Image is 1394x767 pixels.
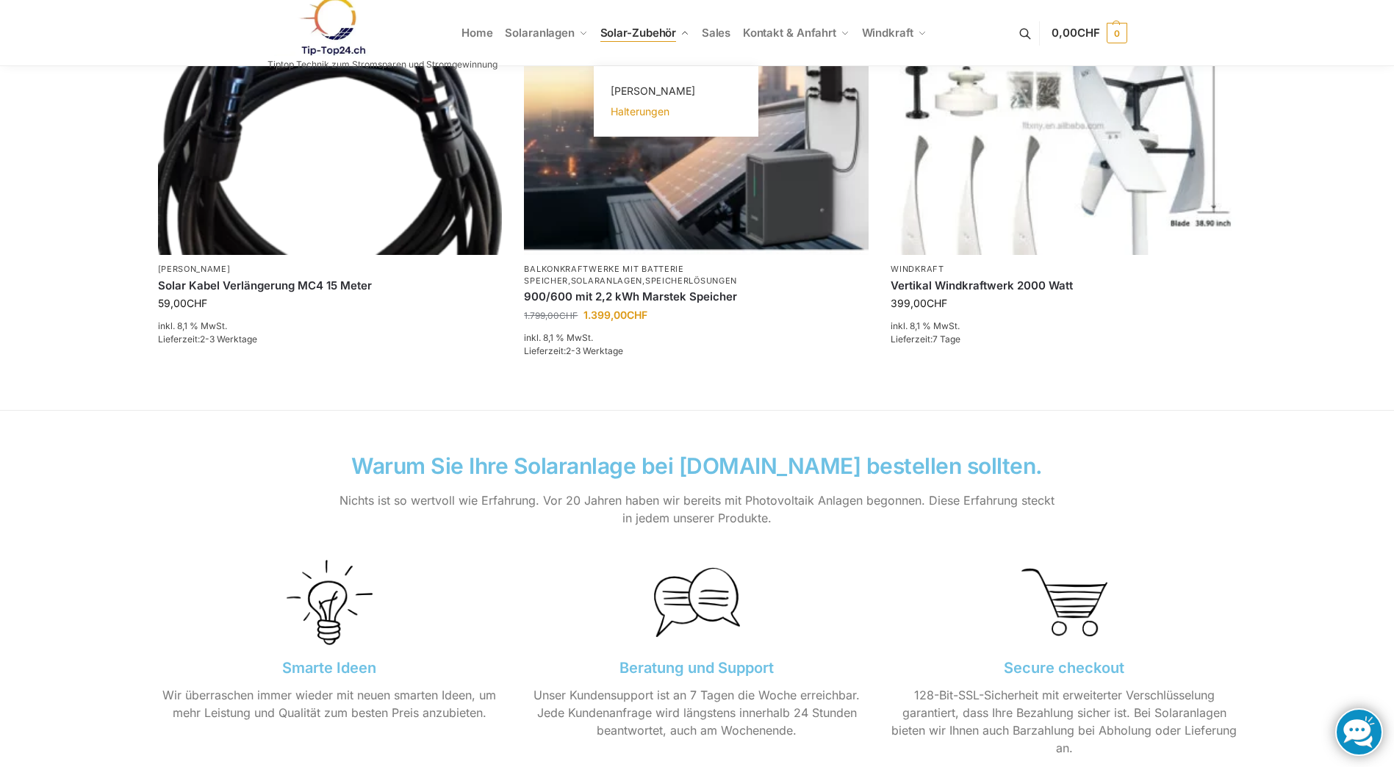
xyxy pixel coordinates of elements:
[1077,26,1100,40] span: CHF
[891,264,944,274] a: Windkraft
[891,660,1237,675] h3: Secure checkout
[187,297,207,309] span: CHF
[200,334,257,345] span: 2-3 Werktage
[267,60,497,69] p: Tiptop Technik zum Stromsparen und Stromgewinnung
[891,297,947,309] bdi: 399,00
[603,81,750,101] a: [PERSON_NAME]
[1107,23,1127,43] span: 0
[566,345,623,356] span: 2-3 Werktage
[337,491,1057,527] p: Nichts ist so wertvoll wie Erfahrung. Vor 20 Jahren haben wir bereits mit Photovoltaik Anlagen be...
[603,101,750,122] a: Halterungen
[524,660,869,675] h3: Beratung und Support
[927,297,947,309] span: CHF
[287,559,373,645] img: Home 11
[559,310,578,321] span: CHF
[891,278,1235,293] a: Vertikal Windkraftwerk 2000 Watt
[1052,11,1127,55] a: 0,00CHF 0
[611,84,695,97] span: [PERSON_NAME]
[524,345,623,356] span: Lieferzeit:
[524,264,869,287] p: , ,
[505,26,575,40] span: Solaranlagen
[891,334,960,345] span: Lieferzeit:
[600,26,677,40] span: Solar-Zubehör
[611,105,669,118] span: Halterungen
[1021,559,1107,645] img: Home 13
[158,278,503,293] a: Solar Kabel Verlängerung MC4 15 Meter
[891,320,1235,333] p: inkl. 8,1 % MwSt.
[933,334,960,345] span: 7 Tage
[583,309,647,321] bdi: 1.399,00
[524,686,869,739] p: Unser Kundensupport ist an 7 Tagen die Woche erreichbar. Jede Kundenanfrage wird längstens innerh...
[1052,26,1099,40] span: 0,00
[702,26,731,40] span: Sales
[654,559,740,645] img: Home 12
[645,276,737,286] a: Speicherlösungen
[524,331,869,345] p: inkl. 8,1 % MwSt.
[158,334,257,345] span: Lieferzeit:
[157,660,503,675] h3: Smarte Ideen
[158,297,207,309] bdi: 59,00
[524,264,683,285] a: Balkonkraftwerke mit Batterie Speicher
[862,26,913,40] span: Windkraft
[524,289,869,304] a: 900/600 mit 2,2 kWh Marstek Speicher
[524,310,578,321] bdi: 1.799,00
[158,320,503,333] p: inkl. 8,1 % MwSt.
[571,276,642,286] a: Solaranlagen
[627,309,647,321] span: CHF
[891,686,1237,757] p: 128-Bit-SSL-Sicherheit mit erweiterter Verschlüsselung garantiert, dass Ihre Bezahlung sicher ist...
[337,455,1057,477] h2: Warum Sie Ihre Solaranlage bei [DOMAIN_NAME] bestellen sollten.
[158,264,231,274] a: [PERSON_NAME]
[743,26,836,40] span: Kontakt & Anfahrt
[157,686,503,721] p: Wir überraschen immer wieder mit neuen smarten Ideen, um mehr Leistung und Qualität zum besten Pr...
